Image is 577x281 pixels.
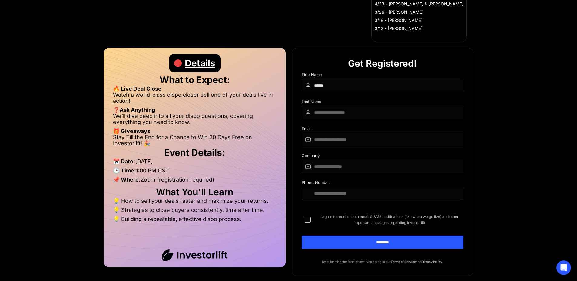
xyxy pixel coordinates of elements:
[113,134,277,146] li: Stay Till the End for a Chance to Win 30 Days Free on Investorlift! 🎉
[113,128,150,134] strong: 🎁 Giveaways
[316,214,463,226] span: I agree to receive both email & SMS notifications (like when we go live) and other important mess...
[113,189,277,195] h2: What You'll Learn
[556,260,571,275] div: Open Intercom Messenger
[113,177,277,186] li: Zoom (registration required)
[113,85,161,92] strong: 🔥 Live Deal Close
[302,126,463,133] div: Email
[113,113,277,128] li: We’ll dive deep into all your dispo questions, covering everything you need to know.
[113,198,277,207] li: 💡 How to sell your deals faster and maximize your returns.
[302,72,463,79] div: First Name
[113,167,136,174] strong: 🕒 Time:
[113,216,277,222] li: 💡 Building a repeatable, effective dispo process.
[113,176,141,183] strong: 📌 Where:
[302,99,463,106] div: Last Name
[164,147,225,158] strong: Event Details:
[113,92,277,107] li: Watch a world-class dispo closer sell one of your deals live in action!
[113,107,155,113] strong: ❓Ask Anything
[302,72,463,259] form: DIspo Day Main Form
[302,153,463,160] div: Company
[421,260,442,263] a: Privacy Policy
[302,180,463,187] div: Phone Number
[113,168,277,177] li: 1:00 PM CST
[113,207,277,216] li: 💡 Strategies to close buyers consistently, time after time.
[185,54,215,72] div: Details
[391,260,416,263] a: Terms of Service
[160,74,230,85] strong: What to Expect:
[348,54,417,72] div: Get Registered!
[302,259,463,265] p: By submitting the form above, you agree to our and .
[113,158,135,165] strong: 📅 Date:
[113,159,277,168] li: [DATE]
